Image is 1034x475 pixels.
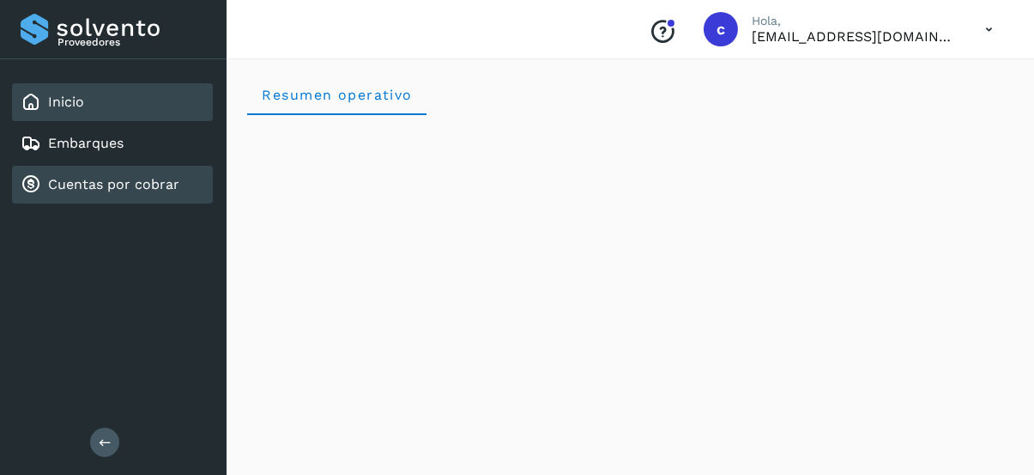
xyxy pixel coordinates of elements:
[12,166,213,204] div: Cuentas por cobrar
[12,83,213,121] div: Inicio
[48,94,84,110] a: Inicio
[48,176,179,192] a: Cuentas por cobrar
[752,14,958,28] p: Hola,
[57,36,206,48] p: Proveedores
[48,135,124,151] a: Embarques
[12,125,213,162] div: Embarques
[261,87,413,103] span: Resumen operativo
[752,28,958,45] p: cobranza1@tmartin.mx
